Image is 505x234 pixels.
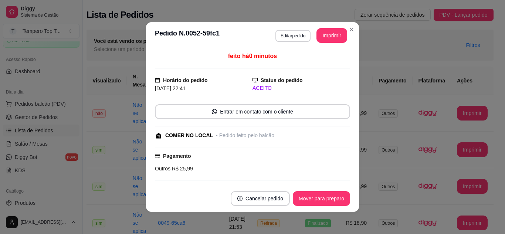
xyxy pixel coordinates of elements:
[155,166,170,172] span: Outros
[316,28,347,43] button: Imprimir
[155,153,160,159] span: credit-card
[165,132,213,139] div: COMER NO LOCAL
[163,153,191,159] strong: Pagamento
[155,78,160,83] span: calendar
[261,77,303,83] strong: Status do pedido
[293,191,350,206] button: Mover para preparo
[275,30,311,42] button: Editarpedido
[253,78,258,83] span: desktop
[346,24,357,35] button: Close
[155,85,186,91] span: [DATE] 22:41
[212,109,217,114] span: whats-app
[216,132,274,139] div: - Pedido feito pelo balcão
[170,166,193,172] span: R$ 25,99
[155,28,220,43] h3: Pedido N. 0052-59fc1
[163,77,208,83] strong: Horário do pedido
[253,84,350,92] div: ACEITO
[231,191,290,206] button: close-circleCancelar pedido
[237,196,243,201] span: close-circle
[228,53,277,59] span: feito há 0 minutos
[155,104,350,119] button: whats-appEntrar em contato com o cliente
